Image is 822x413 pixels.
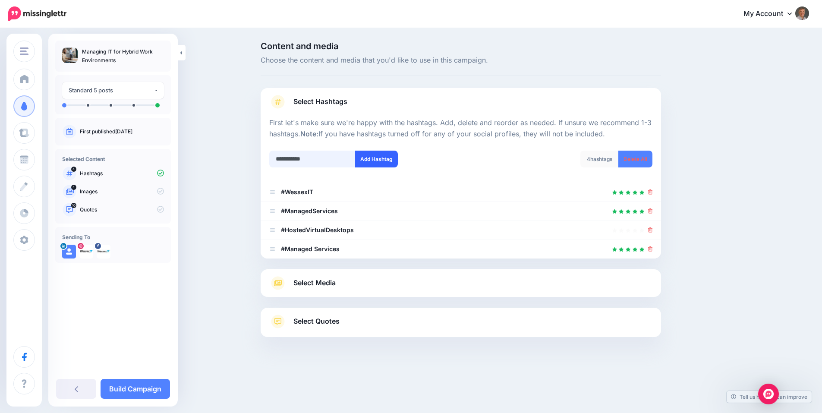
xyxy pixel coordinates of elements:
[62,82,164,99] button: Standard 5 posts
[80,128,164,136] p: First published
[71,203,76,208] span: 10
[261,55,661,66] span: Choose the content and media that you'd like to use in this campaign.
[269,276,652,290] a: Select Media
[8,6,66,21] img: Missinglettr
[69,85,154,95] div: Standard 5 posts
[269,315,652,337] a: Select Quotes
[62,245,76,259] img: user_default_image.png
[281,188,313,195] b: #WessexIT
[20,47,28,55] img: menu.png
[115,128,132,135] a: [DATE]
[293,277,336,289] span: Select Media
[580,151,619,167] div: hashtags
[82,47,164,65] p: Managing IT for Hybrid Work Environments
[355,151,398,167] button: Add Hashtag
[281,226,354,233] b: #HostedVirtualDesktops
[97,245,110,259] img: 298904122_491295303008062_5151176161762072367_n-bsa154353.jpg
[587,156,590,162] span: 4
[269,95,652,117] a: Select Hashtags
[758,384,779,404] div: Open Intercom Messenger
[618,151,652,167] a: Delete All
[300,129,318,138] b: Note:
[269,117,652,140] p: First let's make sure we're happy with the hashtags. Add, delete and reorder as needed. If unsure...
[62,234,164,240] h4: Sending To
[293,96,347,107] span: Select Hashtags
[261,42,661,50] span: Content and media
[62,47,78,63] img: 98e119e0382e7c074f87fe6a781469a1_thumb.jpg
[80,206,164,214] p: Quotes
[727,391,812,403] a: Tell us how we can improve
[71,167,76,172] span: 4
[735,3,809,25] a: My Account
[71,185,76,190] span: 4
[62,156,164,162] h4: Selected Content
[80,188,164,195] p: Images
[281,207,338,214] b: #ManagedServices
[293,315,340,327] span: Select Quotes
[281,245,340,252] b: #Managed Services
[269,117,652,259] div: Select Hashtags
[80,170,164,177] p: Hashtags
[79,245,93,259] img: 327928650_673138581274106_3875633941848458916_n-bsa154355.jpg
